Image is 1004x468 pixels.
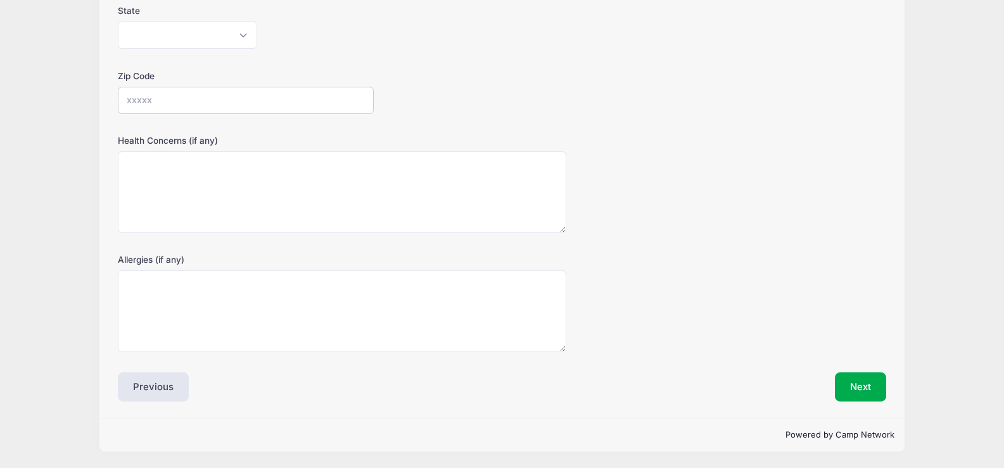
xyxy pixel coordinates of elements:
[118,134,374,147] label: Health Concerns (if any)
[835,372,886,402] button: Next
[118,87,374,114] input: xxxxx
[118,70,374,82] label: Zip Code
[118,253,374,266] label: Allergies (if any)
[110,429,894,441] p: Powered by Camp Network
[118,372,189,402] button: Previous
[118,4,374,17] label: State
